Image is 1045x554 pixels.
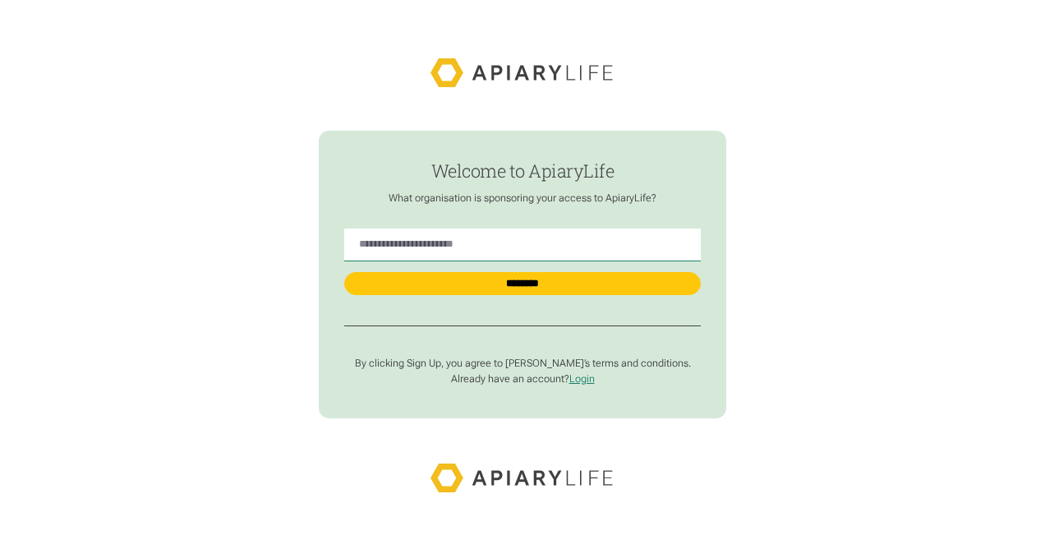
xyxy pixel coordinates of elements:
form: find-employer [319,131,727,418]
a: Login [569,372,595,385]
h1: Welcome to ApiaryLife [344,161,702,181]
p: By clicking Sign Up, you agree to [PERSON_NAME]’s terms and conditions. [344,357,702,370]
p: Already have an account? [344,372,702,385]
p: What organisation is sponsoring your access to ApiaryLife? [344,192,702,205]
